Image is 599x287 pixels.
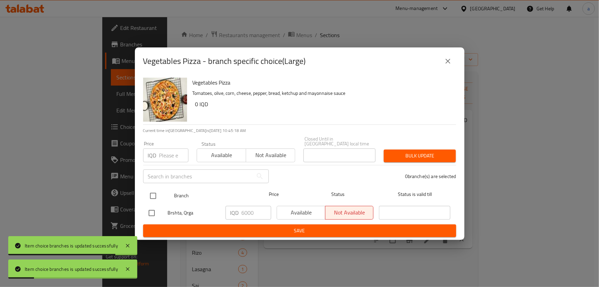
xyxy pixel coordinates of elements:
[405,173,456,180] p: 0 branche(s) are selected
[246,148,295,162] button: Not available
[159,148,188,162] input: Please enter price
[143,128,456,134] p: Current time in [GEOGRAPHIC_DATA] is [DATE] 10:45:18 AM
[249,150,292,160] span: Not available
[25,242,118,250] div: Item choice branches is updated successfully
[389,152,450,160] span: Bulk update
[197,148,246,162] button: Available
[193,78,451,87] h6: Vegetables Pizza
[143,56,306,67] h2: Vegetables Pizza - branch specific choice(Large)
[143,169,253,183] input: Search in branches
[148,151,157,159] p: IQD
[168,209,220,217] span: Brshta, Qrga
[440,53,456,69] button: close
[174,191,245,200] span: Branch
[143,78,187,122] img: Vegetables Pizza
[193,89,451,98] p: Tomatoes, olive, corn, cheese, pepper, bread, ketchup and mayonnaise sauce
[195,99,451,109] h6: 0 IQD
[200,150,243,160] span: Available
[143,224,456,237] button: Save
[230,209,239,217] p: IQD
[302,190,373,199] span: Status
[149,227,451,235] span: Save
[25,265,118,273] div: Item choice branches is updated successfully
[379,190,450,199] span: Status is valid till
[384,150,456,162] button: Bulk update
[242,206,271,220] input: Please enter price
[251,190,297,199] span: Price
